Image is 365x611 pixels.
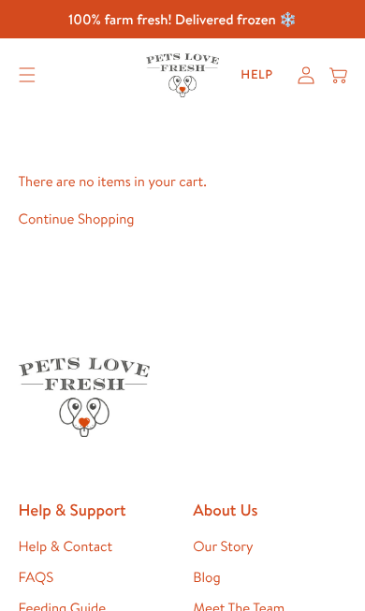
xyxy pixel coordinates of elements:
[19,169,347,194] p: There are no items in your cart.
[146,53,219,97] img: Pets Love Fresh
[193,567,220,587] a: Blog
[226,58,286,93] a: Help
[19,536,113,556] a: Help & Contact
[5,53,51,97] summary: Translation missing: en.sections.header.menu
[19,567,54,587] a: FAQS
[281,532,346,592] iframe: Gorgias live chat messenger
[19,500,172,520] h2: Help & Support
[193,500,346,520] h2: About Us
[19,209,135,228] a: Continue Shopping
[19,357,150,437] img: Pets Love Fresh
[193,536,253,556] a: Our Story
